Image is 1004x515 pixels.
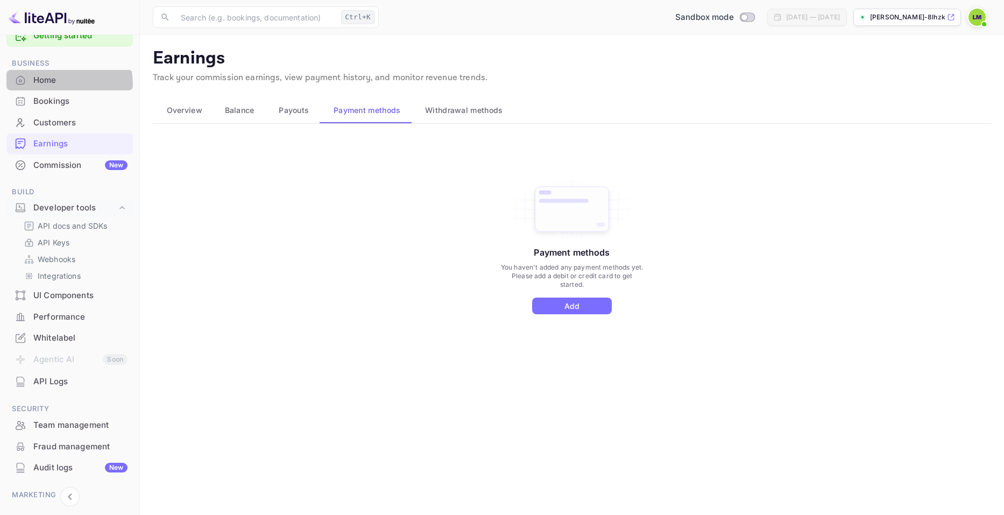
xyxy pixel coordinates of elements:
div: Audit logsNew [6,457,133,478]
a: Whitelabel [6,328,133,348]
a: Audit logsNew [6,457,133,477]
div: Commission [33,159,128,172]
div: Home [6,70,133,91]
div: Whitelabel [6,328,133,349]
div: Performance [33,311,128,323]
div: Getting started [6,25,133,47]
p: Earnings [153,48,991,69]
div: scrollable auto tabs example [153,97,991,123]
div: Developer tools [6,199,133,217]
a: Performance [6,307,133,327]
div: Fraud management [6,436,133,457]
img: LATIF MOE [968,9,986,26]
div: Customers [6,112,133,133]
a: Fraud management [6,436,133,456]
div: Webhooks [19,251,129,267]
button: Collapse navigation [60,487,80,506]
div: CommissionNew [6,155,133,176]
p: Integrations [38,270,81,281]
p: [PERSON_NAME]-8lhzk.nuitee... [870,12,945,22]
div: Earnings [6,133,133,154]
a: Bookings [6,91,133,111]
div: Customers [33,117,128,129]
div: New [105,160,128,170]
div: Bookings [6,91,133,112]
div: Whitelabel [33,332,128,344]
div: Fraud management [33,441,128,453]
div: API docs and SDKs [19,218,129,234]
span: Security [6,403,133,415]
input: Search (e.g. bookings, documentation) [174,6,337,28]
div: Team management [6,415,133,436]
a: CommissionNew [6,155,133,175]
span: Payment methods [334,104,401,117]
div: Ctrl+K [341,10,374,24]
div: Integrations [19,268,129,284]
a: Customers [6,112,133,132]
a: Earnings [6,133,133,153]
p: You haven't added any payment methods yet. Please add a debit or credit card to get started. [499,263,644,289]
a: Team management [6,415,133,435]
div: UI Components [6,285,133,306]
div: Earnings [33,138,128,150]
button: Add [532,298,612,314]
p: Payment methods [534,246,610,259]
span: Balance [225,104,254,117]
span: Overview [167,104,202,117]
p: Track your commission earnings, view payment history, and monitor revenue trends. [153,72,991,84]
div: Developer tools [33,202,117,214]
span: Marketing [6,489,133,501]
div: Audit logs [33,462,128,474]
a: UI Components [6,285,133,305]
div: API Logs [33,376,128,388]
span: Withdrawal methods [425,104,503,117]
div: [DATE] — [DATE] [786,12,840,22]
div: Bookings [33,95,128,108]
div: UI Components [33,290,128,302]
div: API Logs [6,371,133,392]
a: API Keys [24,237,124,248]
span: Business [6,58,133,69]
a: Webhooks [24,253,124,265]
div: Team management [33,419,128,432]
a: API docs and SDKs [24,220,124,231]
a: API Logs [6,371,133,391]
img: LiteAPI logo [9,9,95,26]
span: Build [6,186,133,198]
p: API docs and SDKs [38,220,108,231]
div: New [105,463,128,472]
img: Add Card [506,178,638,241]
span: Sandbox mode [675,11,734,24]
a: Integrations [24,270,124,281]
a: Getting started [33,30,128,42]
div: API Keys [19,235,129,250]
p: Webhooks [38,253,75,265]
div: Performance [6,307,133,328]
span: Payouts [279,104,309,117]
p: API Keys [38,237,69,248]
div: Switch to Production mode [671,11,759,24]
div: Home [33,74,128,87]
a: Home [6,70,133,90]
